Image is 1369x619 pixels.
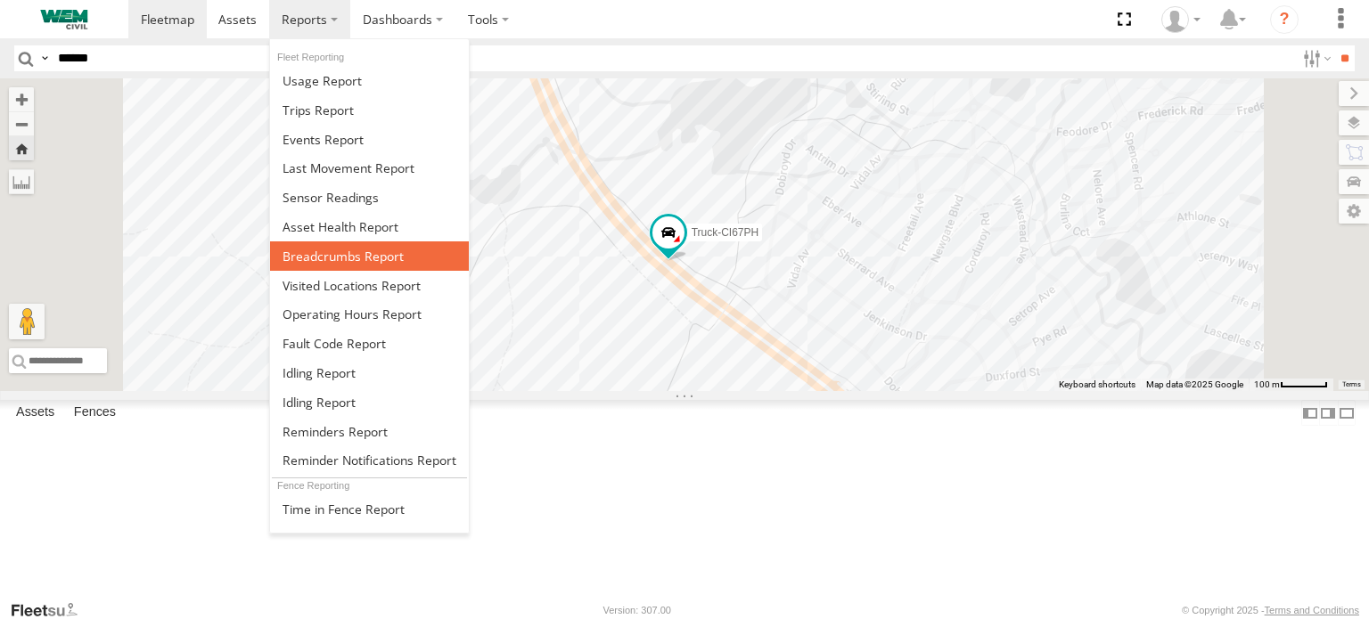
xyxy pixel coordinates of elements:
[1338,400,1356,426] label: Hide Summary Table
[270,524,469,553] a: Time in Fences Report
[9,169,34,194] label: Measure
[1301,400,1319,426] label: Dock Summary Table to the Left
[270,299,469,329] a: Asset Operating Hours Report
[1249,379,1333,391] button: Map Scale: 100 m per 50 pixels
[270,183,469,212] a: Sensor Readings
[1319,400,1337,426] label: Dock Summary Table to the Right
[270,358,469,387] a: Idling Report
[9,136,34,160] button: Zoom Home
[1146,379,1243,389] span: Map data ©2025 Google
[1296,45,1334,71] label: Search Filter Options
[7,401,63,426] label: Assets
[9,304,45,339] button: Drag Pegman onto the map to open Street View
[270,66,469,95] a: Usage Report
[1182,605,1359,615] div: © Copyright 2025 -
[1059,379,1135,391] button: Keyboard shortcuts
[270,95,469,125] a: Trips Report
[1270,5,1299,34] i: ?
[37,45,52,71] label: Search Query
[270,271,469,300] a: Visited Locations Report
[270,212,469,241] a: Asset Health Report
[270,387,469,417] a: Idling Report
[1254,379,1280,389] span: 100 m
[270,153,469,183] a: Last Movement Report
[1339,199,1369,224] label: Map Settings
[1265,605,1359,615] a: Terms and Conditions
[270,494,469,524] a: Time in Fences Report
[1342,381,1361,388] a: Terms (opens in new tab)
[270,446,469,476] a: Service Reminder Notifications Report
[603,605,671,615] div: Version: 307.00
[9,111,34,136] button: Zoom out
[18,10,111,29] img: WEMCivilLogo.svg
[692,226,759,239] span: Truck-CI67PH
[270,125,469,154] a: Full Events Report
[1155,6,1207,33] div: Kevin Webb
[270,417,469,446] a: Reminders Report
[65,401,125,426] label: Fences
[10,601,92,619] a: Visit our Website
[270,241,469,271] a: Breadcrumbs Report
[9,87,34,111] button: Zoom in
[270,329,469,358] a: Fault Code Report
